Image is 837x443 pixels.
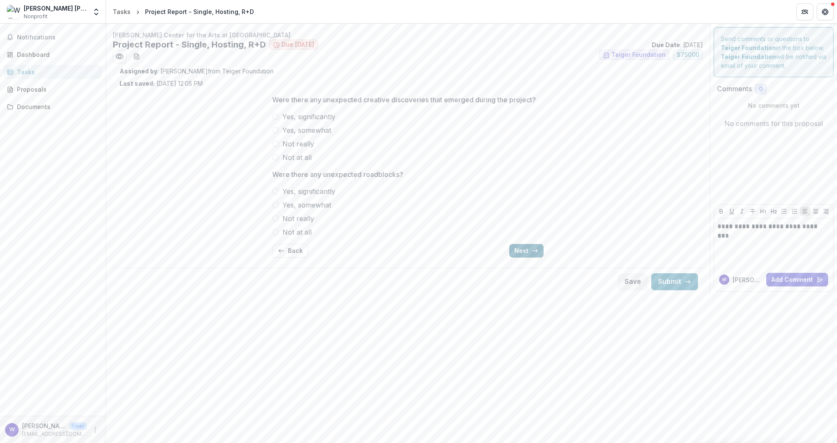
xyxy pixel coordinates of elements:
span: Due [DATE] [282,41,314,48]
button: Partners [796,3,813,20]
a: Dashboard [3,48,102,62]
span: Teiger Foundation [611,51,666,59]
strong: Assigned by [120,67,157,75]
button: Underline [727,206,737,216]
button: Align Left [800,206,810,216]
button: Add Comment [766,273,828,286]
p: No comments yet [717,101,830,110]
p: Were there any unexpected creative discoveries that emerged during the project? [272,95,536,105]
div: Send comments or questions to in the box below. will be notified via email of your comment. [714,27,834,77]
span: 0 [759,86,763,93]
button: download-word-button [130,50,143,63]
span: Yes, significantly [282,112,335,122]
p: No comments for this proposal [725,118,823,129]
button: Notifications [3,31,102,44]
button: Ordered List [790,206,800,216]
p: [DATE] 12:05 PM [120,79,203,88]
strong: Last saved: [120,80,155,87]
a: Tasks [3,65,102,79]
button: Get Help [817,3,834,20]
h2: Project Report - Single, Hosting, R+D [113,39,266,50]
button: Heading 1 [758,206,768,216]
p: : [PERSON_NAME] from Teiger Foundation [120,67,696,76]
div: [PERSON_NAME] [PERSON_NAME][GEOGRAPHIC_DATA] [24,4,87,13]
button: Open entity switcher [90,3,102,20]
p: Were there any unexpected roadblocks? [272,169,403,179]
button: Align Center [811,206,821,216]
button: More [90,425,100,435]
span: Notifications [17,34,99,41]
div: Dashboard [17,50,95,59]
span: Yes, somewhat [282,125,331,135]
span: Yes, significantly [282,186,335,196]
button: Strike [748,206,758,216]
h2: Comments [717,85,752,93]
p: [PERSON_NAME] [22,421,66,430]
span: Nonprofit [24,13,47,20]
span: Yes, somewhat [282,200,331,210]
div: Proposals [17,85,95,94]
button: Bullet List [779,206,789,216]
button: Bold [716,206,726,216]
span: Not at all [282,152,312,163]
a: Tasks [109,6,134,18]
span: Not really [282,213,314,224]
div: Whitney [9,427,15,432]
button: Save [618,273,648,290]
div: Documents [17,102,95,111]
div: Whitney [722,278,726,282]
a: Proposals [3,82,102,96]
strong: Due Date [652,41,680,48]
div: Project Report - Single, Hosting, R+D [145,7,254,16]
a: Documents [3,100,102,114]
button: Submit [651,273,698,290]
nav: breadcrumb [109,6,257,18]
span: Not at all [282,227,312,237]
p: : [DATE] [652,40,703,49]
p: [EMAIL_ADDRESS][DOMAIN_NAME] [22,430,87,438]
p: User [70,422,87,430]
div: Tasks [17,67,95,76]
div: Tasks [113,7,131,16]
span: $ 75000 [677,51,699,59]
button: Preview 4237087b-1fa1-4bcb-82c4-5b6806fe39c8.pdf [113,50,126,63]
button: Back [272,244,308,258]
button: Align Right [821,206,831,216]
button: Heading 2 [769,206,779,216]
img: William Marsh Rice University [7,5,20,19]
p: [PERSON_NAME] Center for the Arts at [GEOGRAPHIC_DATA] [113,31,703,39]
p: [PERSON_NAME] [733,275,763,284]
button: Italicize [737,206,747,216]
strong: Teiger Foundation [721,53,776,60]
strong: Teiger Foundation [721,44,776,51]
span: Not really [282,139,314,149]
button: Next [509,244,544,258]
